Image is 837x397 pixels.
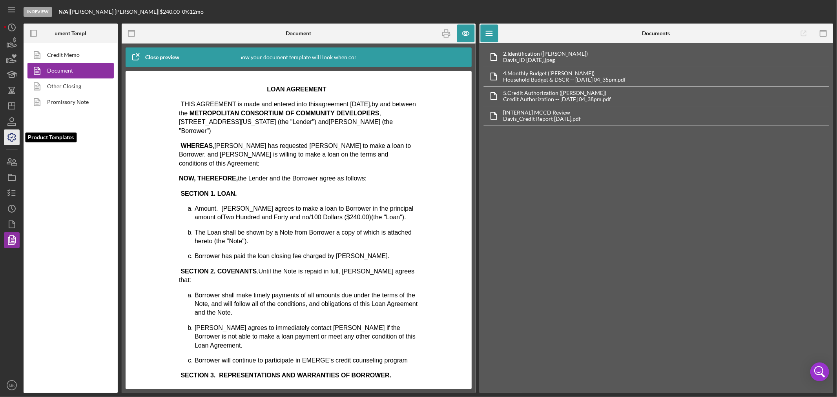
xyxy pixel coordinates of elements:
div: Household Budget & DSCR -- [DATE] 04_35pm.pdf [503,76,626,83]
iframe: Rich Text Area [173,79,424,381]
div: | [58,9,70,15]
span: SECTION 2. [8,189,43,196]
b: Documents [642,30,670,36]
div: 4. Monthly Budget ([PERSON_NAME]) [503,70,626,76]
span: The Loan shall be shown by a Note from Borrower a copy of which is attached hereto (the "Note"). [22,150,239,166]
div: [PERSON_NAME] [PERSON_NAME] | [70,9,160,15]
span: Until the Note is repaid in full, [PERSON_NAME] agrees that: [6,189,242,204]
div: In Review [24,7,52,17]
div: Open Intercom Messenger [810,362,829,381]
b: N/A [58,8,68,15]
button: Close preview [126,49,187,65]
div: 5. Credit Authorization ([PERSON_NAME]) [503,90,611,96]
b: Document [286,30,311,36]
span: . [45,189,86,196]
button: MK [4,377,20,393]
div: 2. Identification ([PERSON_NAME]) [503,51,588,57]
div: [INTERNAL] MCCD Review [503,109,581,116]
strong: COVENANTS [45,189,84,196]
span: (the "Loan"). [199,135,233,142]
div: 0 % [182,9,190,15]
span: [PERSON_NAME] agrees to immediately contact [PERSON_NAME] if the Borrower is not able to make a l... [22,246,243,270]
div: Credit Authorization -- [DATE] 04_38pm.pdf [503,96,611,102]
div: Davis_Credit Report [DATE].pdf [503,116,581,122]
div: 12 mo [190,9,204,15]
span: Borrower will continue to participate in EMERGE‘s credit counseling program [22,278,235,285]
a: Other Closing [27,78,110,94]
div: Davis_ID [DATE].jpeg [503,57,588,63]
div: $240.00 [160,9,182,15]
div: This is how your document template will look when completed [222,47,374,67]
div: Close preview [145,49,179,65]
a: Credit Memo [27,47,110,63]
span: SECTION 3. REPRESENTATIONS AND WARRANTIES OF BORROWER. [8,293,219,300]
b: Document Templates [45,30,97,36]
text: MK [9,383,15,388]
span: Borrower shall make timely payments of all amounts due under the terms of the Note, and will foll... [22,213,245,237]
span: Borrower has paid the loan closing fee charged by [PERSON_NAME]. [22,174,217,180]
a: Document [27,63,110,78]
a: Promissory Note [27,94,110,110]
